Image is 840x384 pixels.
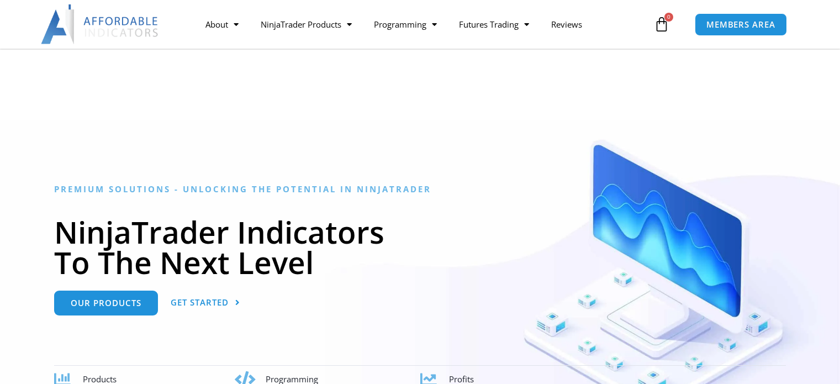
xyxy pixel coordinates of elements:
[194,12,651,37] nav: Menu
[540,12,593,37] a: Reviews
[448,12,540,37] a: Futures Trading
[41,4,160,44] img: LogoAI | Affordable Indicators – NinjaTrader
[695,13,787,36] a: MEMBERS AREA
[250,12,363,37] a: NinjaTrader Products
[194,12,250,37] a: About
[637,8,686,40] a: 0
[706,20,775,29] span: MEMBERS AREA
[664,13,673,22] span: 0
[171,291,240,315] a: Get Started
[363,12,448,37] a: Programming
[54,184,786,194] h6: Premium Solutions - Unlocking the Potential in NinjaTrader
[71,299,141,307] span: Our Products
[171,298,229,307] span: Get Started
[54,217,786,277] h1: NinjaTrader Indicators To The Next Level
[54,291,158,315] a: Our Products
